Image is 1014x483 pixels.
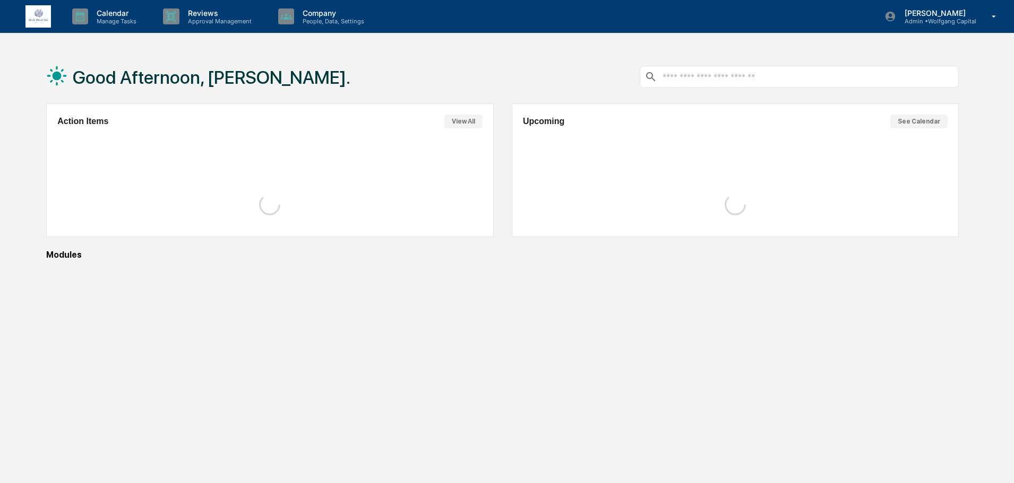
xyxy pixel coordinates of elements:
[88,17,142,25] p: Manage Tasks
[444,115,483,128] button: View All
[896,17,976,25] p: Admin • Wolfgang Capital
[73,67,350,88] h1: Good Afternoon, [PERSON_NAME].
[46,250,959,260] div: Modules
[179,17,257,25] p: Approval Management
[294,17,369,25] p: People, Data, Settings
[896,8,976,17] p: [PERSON_NAME]
[294,8,369,17] p: Company
[179,8,257,17] p: Reviews
[890,115,948,128] button: See Calendar
[88,8,142,17] p: Calendar
[57,117,108,126] h2: Action Items
[25,5,51,28] img: logo
[523,117,564,126] h2: Upcoming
